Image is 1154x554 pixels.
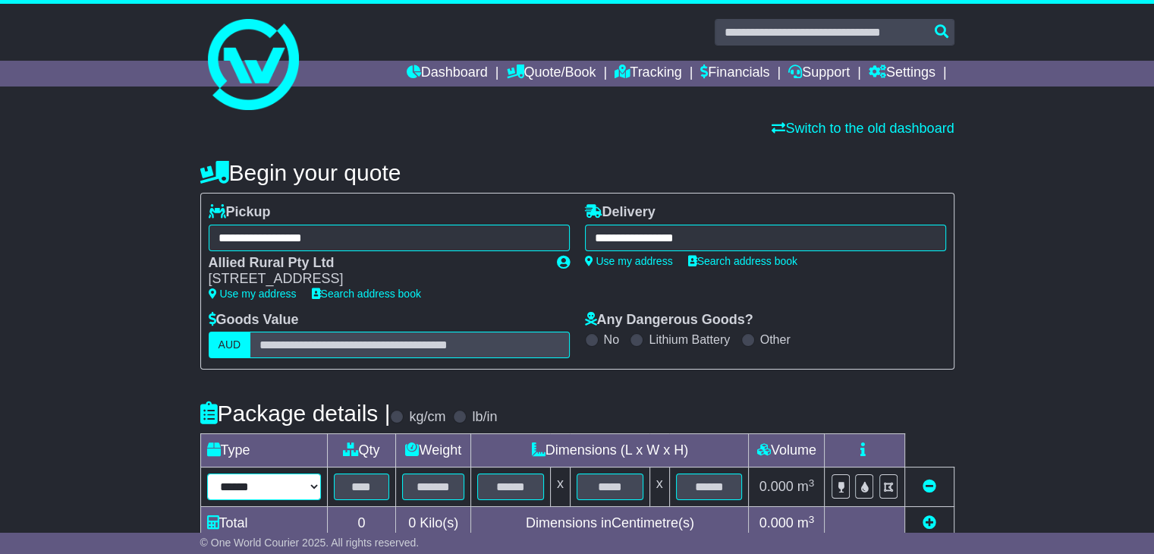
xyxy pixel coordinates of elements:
label: Pickup [209,204,271,221]
td: Dimensions (L x W x H) [471,434,749,467]
td: Dimensions in Centimetre(s) [471,507,749,540]
a: Use my address [585,255,673,267]
a: Search address book [312,288,421,300]
label: No [604,332,619,347]
td: Kilo(s) [396,507,471,540]
td: Type [200,434,327,467]
h4: Begin your quote [200,160,954,185]
label: Delivery [585,204,656,221]
a: Quote/Book [506,61,596,87]
a: Add new item [923,515,936,530]
td: Volume [749,434,825,467]
sup: 3 [809,514,815,525]
a: Switch to the old dashboard [772,121,954,136]
td: Total [200,507,327,540]
span: 0 [408,515,416,530]
td: x [550,467,570,507]
a: Financials [700,61,769,87]
td: Qty [327,434,396,467]
td: Weight [396,434,471,467]
a: Dashboard [407,61,488,87]
a: Settings [869,61,935,87]
label: kg/cm [409,409,445,426]
a: Use my address [209,288,297,300]
a: Search address book [688,255,797,267]
span: m [797,515,815,530]
label: Other [760,332,791,347]
label: lb/in [472,409,497,426]
label: Lithium Battery [649,332,730,347]
td: 0 [327,507,396,540]
span: © One World Courier 2025. All rights reserved. [200,537,420,549]
label: Goods Value [209,312,299,329]
a: Remove this item [923,479,936,494]
label: AUD [209,332,251,358]
span: 0.000 [759,515,794,530]
span: m [797,479,815,494]
label: Any Dangerous Goods? [585,312,753,329]
td: x [649,467,669,507]
a: Support [788,61,850,87]
sup: 3 [809,477,815,489]
a: Tracking [615,61,681,87]
div: [STREET_ADDRESS] [209,271,542,288]
span: 0.000 [759,479,794,494]
div: Allied Rural Pty Ltd [209,255,542,272]
h4: Package details | [200,401,391,426]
